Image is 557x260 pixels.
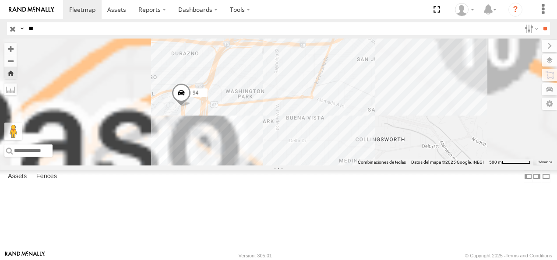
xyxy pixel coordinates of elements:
label: Search Query [18,22,25,35]
button: Arrastra al hombrecito al mapa para abrir Street View [4,123,22,140]
span: Datos del mapa ©2025 Google, INEGI [411,160,484,165]
a: Visit our Website [5,251,45,260]
label: Map Settings [542,98,557,110]
a: Términos [538,161,552,164]
i: ? [508,3,522,17]
label: Dock Summary Table to the Right [532,170,541,183]
span: 94 [193,90,198,96]
label: Measure [4,83,17,95]
span: 500 m [489,160,502,165]
label: Fences [32,170,61,183]
label: Assets [4,170,31,183]
label: Dock Summary Table to the Left [524,170,532,183]
img: rand-logo.svg [9,7,54,13]
button: Combinaciones de teclas [358,159,406,165]
button: Zoom in [4,43,17,55]
div: © Copyright 2025 - [465,253,552,258]
div: antonio fernandez [452,3,477,16]
button: Zoom Home [4,67,17,79]
div: Version: 305.01 [239,253,272,258]
a: Terms and Conditions [506,253,552,258]
button: Escala del mapa: 500 m por 62 píxeles [486,159,533,165]
label: Hide Summary Table [542,170,550,183]
button: Zoom out [4,55,17,67]
label: Search Filter Options [521,22,540,35]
